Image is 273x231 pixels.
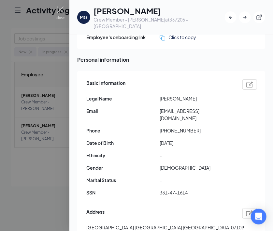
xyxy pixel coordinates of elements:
span: Date of Birth [86,139,160,146]
span: Legal Name [86,95,160,102]
button: ArrowRight [239,11,251,23]
span: Email [86,107,160,115]
span: [DATE] [160,139,233,146]
span: 331-47-1614 [160,189,233,196]
span: [GEOGRAPHIC_DATA] [GEOGRAPHIC_DATA] [GEOGRAPHIC_DATA] 07109 [86,224,244,231]
span: Phone [86,127,160,134]
span: - [160,152,233,159]
span: SSN [86,189,160,196]
div: MG [80,14,88,21]
span: Ethnicity [86,152,160,159]
span: Marital Status [86,177,160,184]
svg: ArrowRight [242,14,248,21]
span: [DEMOGRAPHIC_DATA] [160,164,233,171]
div: Open Intercom Messenger [251,209,266,224]
button: ArrowLeftNew [225,11,237,23]
span: [EMAIL_ADDRESS][DOMAIN_NAME] [160,107,233,122]
span: Personal information [77,55,265,64]
span: Gender [86,164,160,171]
span: [PERSON_NAME] [160,95,233,102]
span: [PHONE_NUMBER] [160,127,233,134]
span: Basic information [86,79,125,90]
button: Click to copy [160,34,196,41]
button: ExternalLink [253,11,265,23]
span: Address [86,208,105,219]
svg: ArrowLeftNew [227,14,234,21]
span: Employee's onboarding link [86,34,160,41]
span: - [160,177,233,184]
svg: ExternalLink [256,14,263,21]
h1: [PERSON_NAME] [93,5,225,16]
img: click-to-copy.71757273a98fde459dfc.svg [160,35,165,40]
div: Crew Member - [PERSON_NAME] at 337206 - [GEOGRAPHIC_DATA] [93,16,225,29]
